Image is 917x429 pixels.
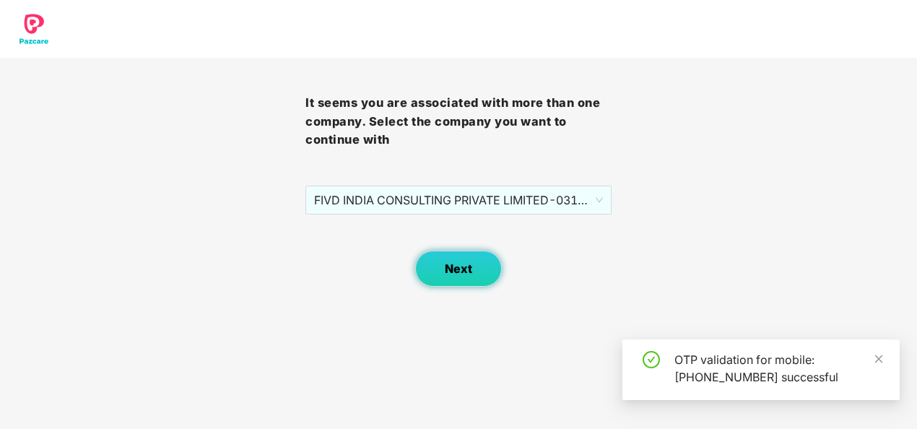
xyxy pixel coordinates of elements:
[674,351,882,386] div: OTP validation for mobile: [PHONE_NUMBER] successful
[874,354,884,364] span: close
[643,351,660,368] span: check-circle
[305,94,611,149] h3: It seems you are associated with more than one company. Select the company you want to continue with
[445,262,472,276] span: Next
[314,186,602,214] span: FIVD INDIA CONSULTING PRIVATE LIMITED - 0313 - ADMIN
[415,251,502,287] button: Next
